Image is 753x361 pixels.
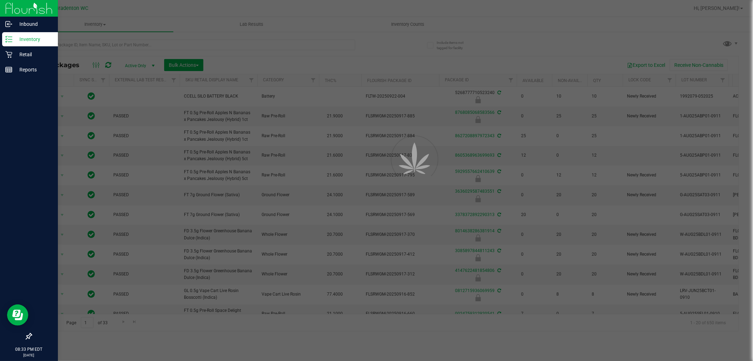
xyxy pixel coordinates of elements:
[3,346,55,353] p: 08:33 PM EDT
[5,21,12,28] inline-svg: Inbound
[7,304,28,326] iframe: Resource center
[12,50,55,59] p: Retail
[3,353,55,358] p: [DATE]
[5,51,12,58] inline-svg: Retail
[5,66,12,73] inline-svg: Reports
[12,20,55,28] p: Inbound
[5,36,12,43] inline-svg: Inventory
[12,35,55,43] p: Inventory
[12,65,55,74] p: Reports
